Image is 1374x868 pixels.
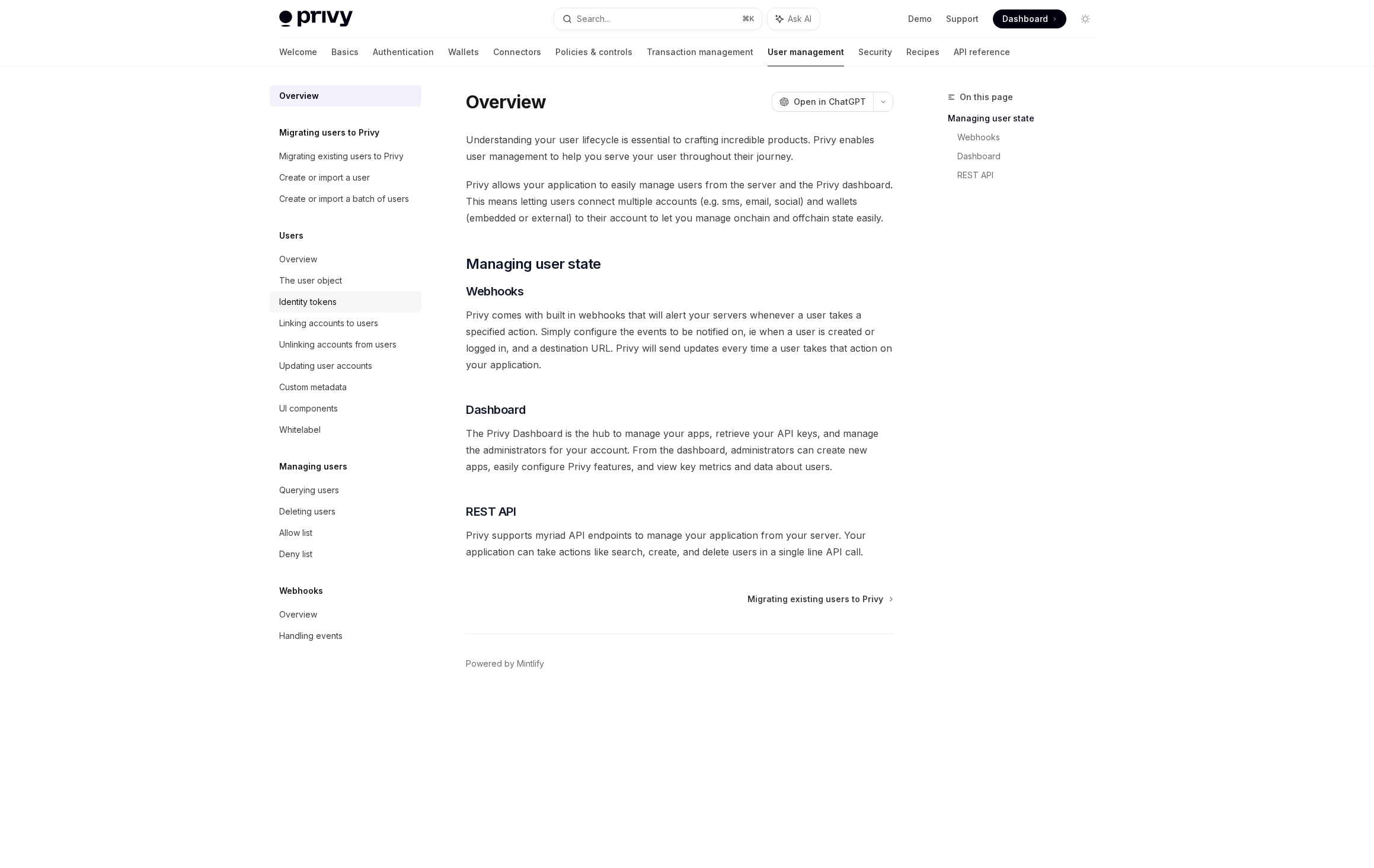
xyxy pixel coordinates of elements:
[270,146,421,167] a: Migrating existing users to Privy
[270,313,421,334] a: Linking accounts to users
[270,544,421,565] a: Deny list
[331,38,359,66] a: Basics
[466,401,526,418] span: Dashboard
[270,480,421,501] a: Querying users
[466,503,516,520] span: REST API
[279,337,397,352] div: Unlinking accounts from users
[279,252,317,266] div: Overview
[993,9,1066,28] a: Dashboard
[373,38,434,66] a: Authentication
[957,147,1104,166] a: Dashboard
[466,131,893,165] span: Understanding your user lifecycle is essential to crafting incredible products. Privy enables use...
[270,291,421,313] a: Identity tokens
[948,109,1104,128] a: Managing user state
[466,91,546,112] h1: Overview
[279,584,323,598] h5: Webhooks
[279,459,347,474] h5: Managing users
[270,85,421,107] a: Overview
[279,629,343,643] div: Handling events
[1076,9,1095,28] button: Toggle dark mode
[279,11,353,27] img: light logo
[957,128,1104,147] a: Webhooks
[279,547,312,561] div: Deny list
[908,13,932,25] a: Demo
[279,504,335,519] div: Deleting users
[493,38,541,66] a: Connectors
[466,425,893,475] span: The Privy Dashboard is the hub to manage your apps, retrieve your API keys, and manage the admini...
[270,377,421,398] a: Custom metadata
[768,8,820,30] button: Ask AI
[858,38,892,66] a: Security
[270,270,421,291] a: The user object
[448,38,479,66] a: Wallets
[466,307,893,373] span: Privy comes with built in webhooks that will alert your servers whenever a user takes a specified...
[270,625,421,647] a: Handling events
[279,359,372,373] div: Updating user accounts
[279,126,379,140] h5: Migrating users to Privy
[279,526,312,540] div: Allow list
[466,658,544,670] a: Powered by Mintlify
[279,192,409,206] div: Create or import a batch of users
[554,8,762,30] button: Search...⌘K
[270,398,421,419] a: UI components
[279,171,370,185] div: Create or import a user
[747,593,892,605] a: Migrating existing users to Privy
[279,380,347,394] div: Custom metadata
[270,501,421,522] a: Deleting users
[279,607,317,622] div: Overview
[768,38,844,66] a: User management
[946,13,979,25] a: Support
[279,423,321,437] div: Whitelabel
[742,14,755,24] span: ⌘ K
[647,38,753,66] a: Transaction management
[577,12,610,26] div: Search...
[794,96,866,108] span: Open in ChatGPT
[960,90,1013,104] span: On this page
[270,167,421,188] a: Create or import a user
[270,188,421,210] a: Create or import a batch of users
[279,38,317,66] a: Welcome
[466,527,893,560] span: Privy supports myriad API endpoints to manage your application from your server. Your application...
[279,401,338,416] div: UI components
[772,92,873,112] button: Open in ChatGPT
[279,274,342,288] div: The user object
[555,38,632,66] a: Policies & controls
[466,255,601,274] span: Managing user state
[270,355,421,377] a: Updating user accounts
[954,38,1010,66] a: API reference
[270,522,421,544] a: Allow list
[270,604,421,625] a: Overview
[466,176,893,226] span: Privy allows your application to easily manage users from the server and the Privy dashboard. Thi...
[270,419,421,441] a: Whitelabel
[279,316,378,330] div: Linking accounts to users
[279,149,404,163] div: Migrating existing users to Privy
[270,334,421,355] a: Unlinking accounts from users
[279,229,303,243] h5: Users
[279,295,337,309] div: Identity tokens
[747,593,883,605] span: Migrating existing users to Privy
[957,166,1104,185] a: REST API
[788,13,811,25] span: Ask AI
[1002,13,1048,25] span: Dashboard
[906,38,940,66] a: Recipes
[466,283,523,300] span: Webhooks
[270,249,421,270] a: Overview
[279,89,319,103] div: Overview
[279,483,339,497] div: Querying users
